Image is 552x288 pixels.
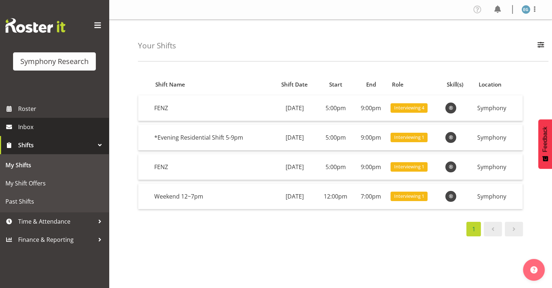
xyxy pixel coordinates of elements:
[538,119,552,169] button: Feedback - Show survey
[354,184,388,209] td: 7:00pm
[272,125,316,151] td: [DATE]
[272,95,316,121] td: [DATE]
[394,163,424,170] span: Interviewing 1
[542,127,548,152] span: Feedback
[5,160,103,171] span: My Shifts
[272,184,316,209] td: [DATE]
[329,80,342,89] span: Start
[20,56,89,67] div: Symphony Research
[354,154,388,180] td: 9:00pm
[394,134,424,141] span: Interviewing 1
[18,216,94,227] span: Time & Attendance
[394,104,424,111] span: Interviewing 4
[281,80,308,89] span: Shift Date
[533,38,548,54] button: Filter Employees
[474,154,523,180] td: Symphony
[18,103,105,114] span: Roster
[18,121,105,132] span: Inbox
[317,184,355,209] td: 12:00pm
[392,80,404,89] span: Role
[530,266,537,273] img: help-xxl-2.png
[155,80,185,89] span: Shift Name
[18,234,94,245] span: Finance & Reporting
[474,184,523,209] td: Symphony
[151,125,273,151] td: *Evening Residential Shift 5-9pm
[151,154,273,180] td: FENZ
[2,156,107,174] a: My Shifts
[317,154,355,180] td: 5:00pm
[354,125,388,151] td: 9:00pm
[18,140,94,151] span: Shifts
[366,80,376,89] span: End
[317,125,355,151] td: 5:00pm
[474,95,523,121] td: Symphony
[522,5,530,14] img: evelyn-gray1866.jpg
[151,95,273,121] td: FENZ
[447,80,463,89] span: Skill(s)
[474,125,523,151] td: Symphony
[5,18,65,33] img: Rosterit website logo
[354,95,388,121] td: 9:00pm
[394,193,424,200] span: Interviewing 1
[5,178,103,189] span: My Shift Offers
[2,174,107,192] a: My Shift Offers
[151,184,273,209] td: Weekend 12~7pm
[478,80,501,89] span: Location
[272,154,316,180] td: [DATE]
[138,41,176,50] h4: Your Shifts
[5,196,103,207] span: Past Shifts
[317,95,355,121] td: 5:00pm
[2,192,107,211] a: Past Shifts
